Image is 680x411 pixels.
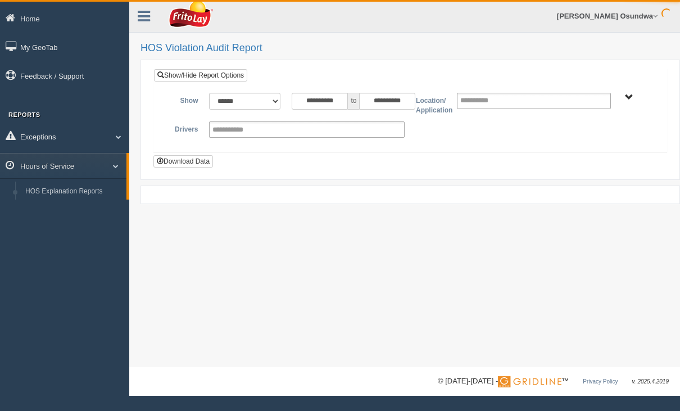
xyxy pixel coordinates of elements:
label: Drivers [162,121,203,135]
img: Gridline [498,376,561,387]
a: HOS Explanation Reports [20,182,126,202]
div: © [DATE]-[DATE] - ™ [438,376,669,387]
h2: HOS Violation Audit Report [140,43,669,54]
a: Show/Hide Report Options [154,69,247,82]
button: Download Data [153,155,213,168]
span: to [348,93,359,110]
a: Privacy Policy [583,378,618,385]
span: v. 2025.4.2019 [632,378,669,385]
label: Show [162,93,203,106]
label: Location/ Application [410,93,451,116]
